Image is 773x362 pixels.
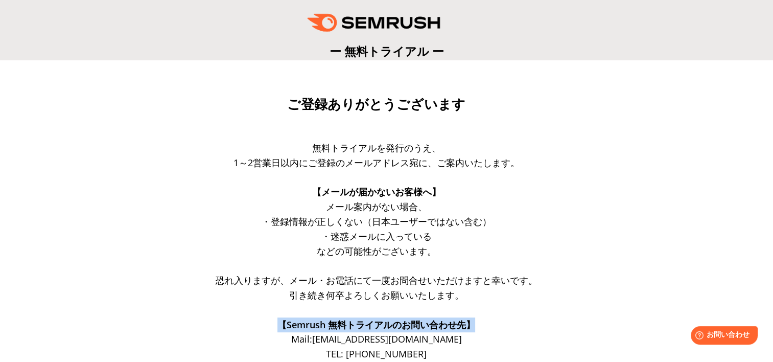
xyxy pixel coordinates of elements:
span: 【メールが届かないお客様へ】 [312,186,441,198]
span: ー 無料トライアル ー [330,43,444,59]
span: ・登録情報が正しくない（日本ユーザーではない含む） [262,215,491,228]
span: ・迷惑メールに入っている [321,230,432,242]
span: 恐れ入りますが、メール・お電話にて一度お問合せいただけますと幸いです。 [216,274,537,286]
span: 引き続き何卒よろしくお願いいたします。 [289,289,464,301]
iframe: Help widget launcher [682,322,762,351]
span: Mail: [EMAIL_ADDRESS][DOMAIN_NAME] [291,333,462,345]
span: 1～2営業日以内にご登録のメールアドレス宛に、ご案内いたします。 [233,156,520,169]
span: 無料トライアルを発行のうえ、 [312,142,441,154]
span: 【Semrush 無料トライアルのお問い合わせ先】 [277,319,475,331]
span: ご登録ありがとうございます [287,97,465,112]
span: などの可能性がございます。 [317,245,436,257]
span: TEL: [PHONE_NUMBER] [326,348,427,360]
span: メール案内がない場合、 [326,200,427,213]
